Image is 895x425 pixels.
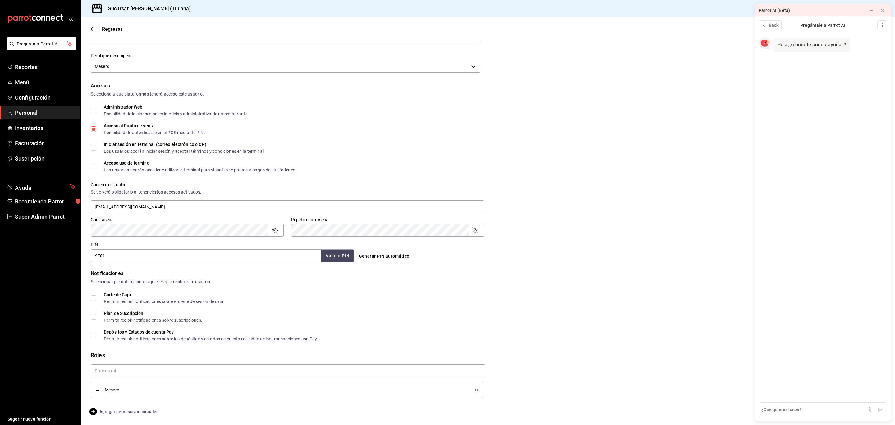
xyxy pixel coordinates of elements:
div: Los usuarios podrán iniciar sesión y aceptar términos y condiciones en la terminal. [104,149,265,153]
div: Acceso al Punto de venta [104,124,205,128]
div: Selecciona que notificaciones quieres que reciba este usuario. [91,278,885,285]
div: Accesos [91,82,885,90]
div: Posibilidad de iniciar sesión en la oficina administrativa de un restaurante. [104,112,249,116]
button: Regresar [91,26,122,32]
span: Configuración [15,93,76,102]
input: Elige un rol [91,364,485,377]
span: Back [769,22,779,29]
button: passwordField [471,227,479,234]
span: Inventarios [15,124,76,132]
span: Recomienda Parrot [15,197,76,206]
div: Permitir recibir notificaciones sobre los depósitos y estados de cuenta recibidos de las transacc... [104,337,318,341]
div: Permitir recibir notificaciones sobre suscripciones. [104,318,202,322]
div: Iniciar sesión en terminal (correo electrónico o QR) [104,142,265,147]
span: Sugerir nueva función [7,416,76,423]
label: Perfil que desempeña [91,54,480,58]
label: Correo electrónico [91,183,484,187]
div: Selecciona a que plataformas tendrá acceso este usuario. [91,91,885,97]
label: Contraseña [91,217,284,222]
div: Se volverá obligatorio al tener ciertos accesos activados. [91,189,484,195]
div: Permitir recibir notificaciones sobre el cierre de sesión de caja. [104,299,225,304]
span: Regresar [102,26,122,32]
div: Mesero [91,60,480,73]
div: Corte de Caja [104,292,225,297]
button: Back [759,20,782,30]
button: delete [470,388,478,392]
div: Notificaciones [91,270,885,277]
button: Agregar permisos adicionales [91,408,158,415]
div: Los usuarios podrán acceder y utilizar la terminal para visualizar y procesar pagos de sus órdenes. [104,168,296,172]
button: Pregunta a Parrot AI [7,37,76,50]
span: Super Admin Parrot [15,213,76,221]
div: Parrot AI (Beta) [759,7,790,14]
span: Reportes [15,63,76,71]
div: Plan de Suscripción [104,311,202,315]
span: Menú [15,78,76,86]
h3: Sucursal: [PERSON_NAME] (Tijuana) [103,5,191,12]
label: PIN [91,242,98,247]
button: passwordField [271,227,278,234]
button: Generar PIN automático [356,250,412,262]
div: Posibilidad de autenticarse en el POS mediante PIN. [104,130,205,135]
button: open_drawer_menu [68,16,73,21]
span: Mesero [105,388,466,392]
input: 3 a 6 dígitos [91,249,321,262]
span: Facturación [15,139,76,147]
span: Suscripción [15,154,76,163]
span: Pregunta a Parrot AI [17,41,67,47]
div: Acceso uso de terminal [104,161,296,165]
div: Depósitos y Estados de cuenta Pay [104,330,318,334]
div: Roles [91,351,885,359]
div: Pregúntale a Parrot AI [782,22,864,29]
label: Repetir contraseña [291,217,484,222]
button: Validar PIN [321,250,354,262]
span: Ayuda [15,183,67,190]
span: Personal [15,109,76,117]
div: Hola, ¿cómo te puedo ayudar? [777,41,846,48]
div: Administrador Web [104,105,249,109]
a: Pregunta a Parrot AI [4,45,76,52]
